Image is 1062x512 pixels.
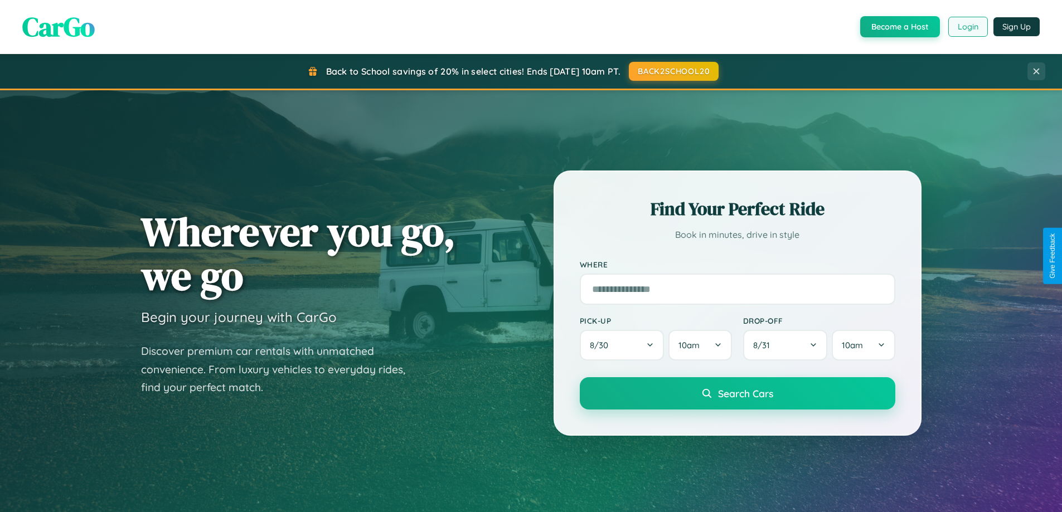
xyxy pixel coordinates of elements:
span: 8 / 31 [753,340,775,350]
button: 8/30 [580,330,665,360]
button: 10am [668,330,731,360]
span: 8 / 30 [590,340,614,350]
h3: Begin your journey with CarGo [141,309,337,325]
h1: Wherever you go, we go [141,209,455,298]
button: Sign Up [993,17,1040,36]
button: Search Cars [580,377,895,409]
label: Where [580,260,895,269]
p: Book in minutes, drive in style [580,227,895,243]
button: 10am [832,330,895,360]
span: 10am [842,340,863,350]
h2: Find Your Perfect Ride [580,197,895,221]
span: 10am [678,340,700,350]
label: Drop-off [743,316,895,325]
p: Discover premium car rentals with unmatched convenience. From luxury vehicles to everyday rides, ... [141,342,420,397]
button: Login [948,17,988,37]
button: Become a Host [860,16,940,37]
button: 8/31 [743,330,828,360]
div: Give Feedback [1049,233,1056,279]
label: Pick-up [580,316,732,325]
span: Search Cars [718,387,773,399]
span: CarGo [22,8,95,45]
button: BACK2SCHOOL20 [629,62,719,81]
span: Back to School savings of 20% in select cities! Ends [DATE] 10am PT. [326,66,620,77]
